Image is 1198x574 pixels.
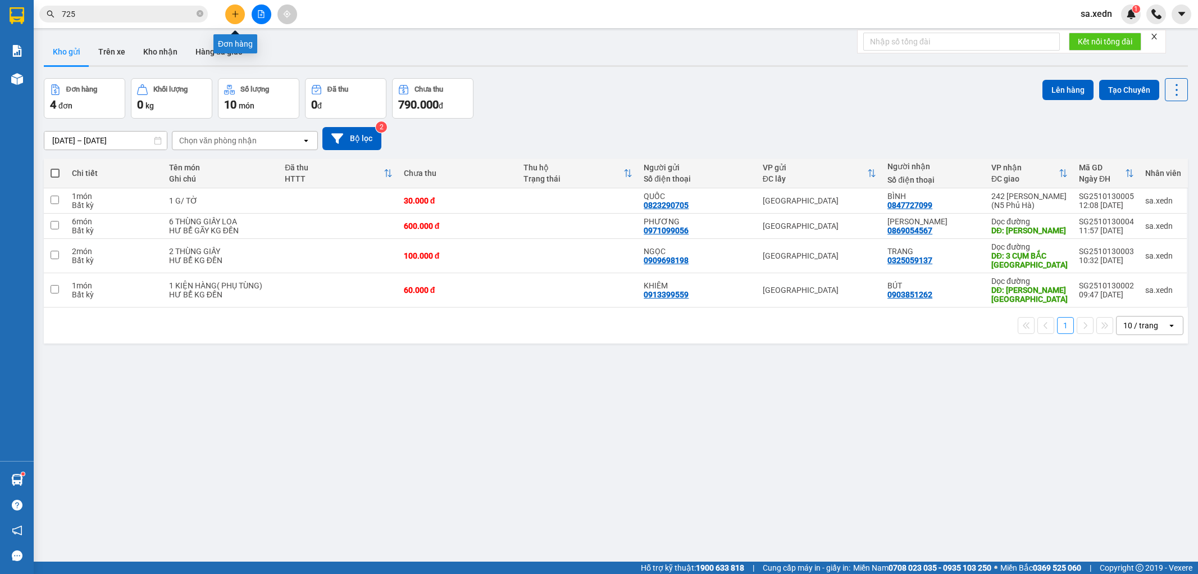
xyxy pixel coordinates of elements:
[644,281,751,290] div: KHIÊM
[169,226,274,235] div: HƯ BỂ GÃY KG ĐỀN
[72,281,158,290] div: 1 món
[277,4,297,24] button: aim
[62,8,194,20] input: Tìm tên, số ĐT hoặc mã đơn
[134,38,186,65] button: Kho nhận
[153,85,188,93] div: Khối lượng
[991,226,1068,235] div: DĐ: KHÁNH SƠN
[1033,563,1081,572] strong: 0369 525 060
[641,562,744,574] span: Hỗ trợ kỹ thuật:
[283,10,291,18] span: aim
[231,10,239,18] span: plus
[66,85,97,93] div: Đơn hàng
[644,217,751,226] div: PHƯƠNG
[887,192,980,201] div: BÌNH
[44,132,167,150] input: Select a date range.
[12,500,22,510] span: question-circle
[523,174,623,183] div: Trạng thái
[240,85,269,93] div: Số lượng
[213,34,257,53] div: Đơn hàng
[1069,33,1141,51] button: Kết nối tổng đài
[1150,33,1158,40] span: close
[991,286,1068,304] div: DĐ: SƠN LÂM KHÁNH SƠN
[757,159,882,188] th: Toggle SortBy
[644,247,751,256] div: NGỌC
[887,247,980,256] div: TRANG
[1132,5,1140,13] sup: 1
[404,196,513,205] div: 30.000 đ
[1079,247,1134,256] div: SG2510130003
[72,169,158,178] div: Chi tiết
[863,33,1060,51] input: Nhập số tổng đài
[763,174,867,183] div: ĐC lấy
[763,286,876,295] div: [GEOGRAPHIC_DATA]
[1099,80,1159,100] button: Tạo Chuyến
[279,159,398,188] th: Toggle SortBy
[887,201,932,210] div: 0847727099
[763,163,867,172] div: VP gửi
[169,290,274,299] div: HƯ BỂ KG ĐỀN
[169,247,274,256] div: 2 THÙNG GIẤY
[523,163,623,172] div: Thu hộ
[1126,9,1136,19] img: icon-new-feature
[404,222,513,230] div: 600.000 đ
[322,127,381,150] button: Bộ lọc
[887,162,980,171] div: Người nhận
[991,192,1068,210] div: 242 [PERSON_NAME] (N5 Phủ Hà)
[225,4,245,24] button: plus
[11,73,23,85] img: warehouse-icon
[763,251,876,260] div: [GEOGRAPHIC_DATA]
[10,7,24,24] img: logo-vxr
[44,38,89,65] button: Kho gửi
[169,174,274,183] div: Ghi chú
[12,550,22,561] span: message
[392,78,473,119] button: Chưa thu790.000đ
[1057,317,1074,334] button: 1
[1042,80,1094,100] button: Lên hàng
[197,10,203,17] span: close-circle
[145,101,154,110] span: kg
[404,169,513,178] div: Chưa thu
[753,562,754,574] span: |
[317,101,322,110] span: đ
[197,9,203,20] span: close-circle
[169,256,274,265] div: HƯ BỂ KG ĐỀN
[991,277,1068,286] div: Dọc đường
[644,163,751,172] div: Người gửi
[169,217,274,226] div: 6 THÙNG GIẤY LOA
[169,281,274,290] div: 1 KIỆN HÀNG( PHỤ TÙNG)
[398,98,439,111] span: 790.000
[1073,159,1140,188] th: Toggle SortBy
[137,98,143,111] span: 0
[1079,290,1134,299] div: 09:47 [DATE]
[763,222,876,230] div: [GEOGRAPHIC_DATA]
[1072,7,1121,21] span: sa.xedn
[887,290,932,299] div: 0903851262
[887,256,932,265] div: 0325059137
[1078,35,1132,48] span: Kết nối tổng đài
[239,101,254,110] span: món
[21,472,25,476] sup: 1
[853,562,991,574] span: Miền Nam
[72,247,158,256] div: 2 món
[887,175,980,184] div: Số điện thoại
[1000,562,1081,574] span: Miền Bắc
[72,226,158,235] div: Bất kỳ
[47,10,54,18] span: search
[1145,196,1181,205] div: sa.xedn
[644,226,689,235] div: 0971099056
[1134,5,1138,13] span: 1
[72,192,158,201] div: 1 món
[991,174,1059,183] div: ĐC giao
[169,196,274,205] div: 1 G/ TỜ
[1151,9,1161,19] img: phone-icon
[994,566,997,570] span: ⚪️
[1145,222,1181,230] div: sa.xedn
[991,242,1068,251] div: Dọc đường
[1172,4,1191,24] button: caret-down
[327,85,348,93] div: Đã thu
[72,256,158,265] div: Bất kỳ
[1145,286,1181,295] div: sa.xedn
[991,251,1068,269] div: DĐ: 3 CỤM BẮC KHÁNH SƠN
[1079,192,1134,201] div: SG2510130005
[887,226,932,235] div: 0869054567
